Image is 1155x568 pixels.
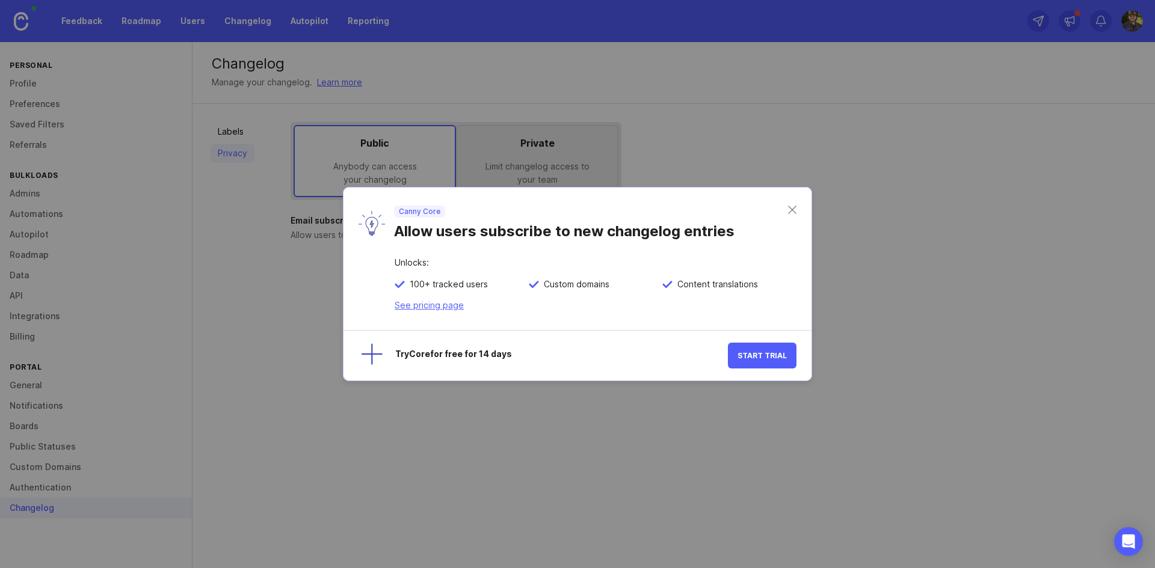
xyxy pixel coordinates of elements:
div: Allow users subscribe to new changelog entries [394,218,788,240]
div: Try Core for free for 14 days [395,350,728,361]
p: Canny Core [399,207,440,216]
span: Content translations [673,279,758,290]
span: 100+ tracked users [405,279,488,290]
img: lyW0TRAiArAAAAAASUVORK5CYII= [359,211,385,236]
button: Start Trial [728,343,796,368]
span: Custom domains [539,279,609,290]
div: Open Intercom Messenger [1114,527,1143,556]
div: Unlocks: [395,258,796,279]
a: See pricing page [395,300,464,310]
span: Start Trial [738,351,787,360]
